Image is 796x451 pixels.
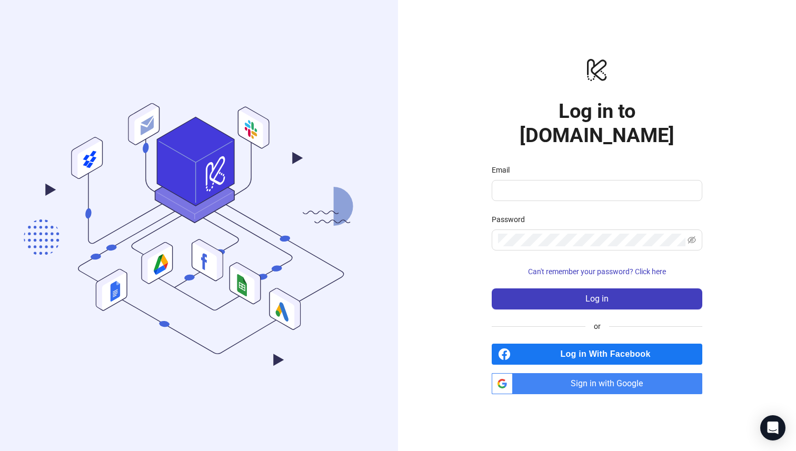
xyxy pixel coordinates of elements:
[688,236,696,244] span: eye-invisible
[492,373,702,394] a: Sign in with Google
[492,344,702,365] a: Log in With Facebook
[498,234,685,246] input: Password
[498,184,694,197] input: Email
[585,294,609,304] span: Log in
[492,267,702,276] a: Can't remember your password? Click here
[492,288,702,309] button: Log in
[515,344,702,365] span: Log in With Facebook
[585,320,609,332] span: or
[492,99,702,147] h1: Log in to [DOMAIN_NAME]
[492,214,532,225] label: Password
[517,373,702,394] span: Sign in with Google
[492,164,516,176] label: Email
[492,263,702,280] button: Can't remember your password? Click here
[760,415,785,440] div: Open Intercom Messenger
[528,267,666,276] span: Can't remember your password? Click here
